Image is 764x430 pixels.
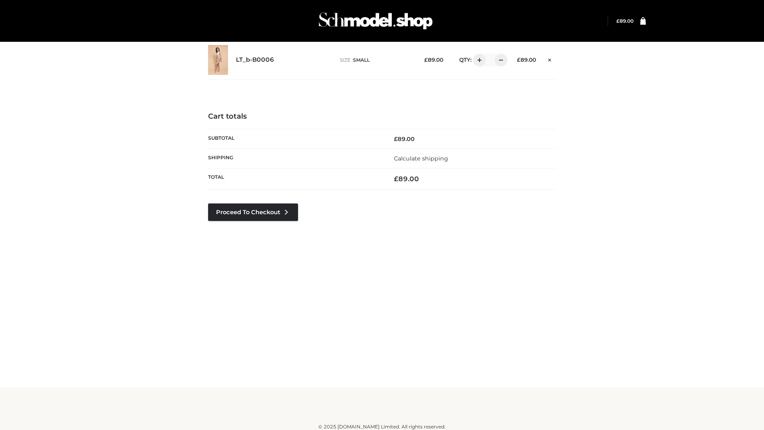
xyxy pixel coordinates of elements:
th: Shipping [208,149,382,168]
img: Schmodel Admin 964 [316,5,435,37]
th: Subtotal [208,129,382,149]
bdi: 89.00 [517,57,536,63]
a: Proceed to Checkout [208,203,298,221]
span: £ [394,135,398,143]
bdi: 89.00 [394,175,419,183]
a: LT_b-B0006 [236,56,274,64]
span: £ [517,57,520,63]
div: QTY: [451,54,505,66]
a: £89.00 [616,18,633,24]
th: Total [208,168,382,190]
bdi: 89.00 [616,18,633,24]
h4: Cart totals [208,112,556,121]
a: Calculate shipping [394,155,448,162]
span: SMALL [353,57,370,63]
bdi: 89.00 [394,135,415,143]
bdi: 89.00 [424,57,443,63]
p: size : [340,57,412,64]
span: £ [394,175,398,183]
span: £ [424,57,428,63]
span: £ [616,18,620,24]
a: Remove this item [544,54,556,64]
